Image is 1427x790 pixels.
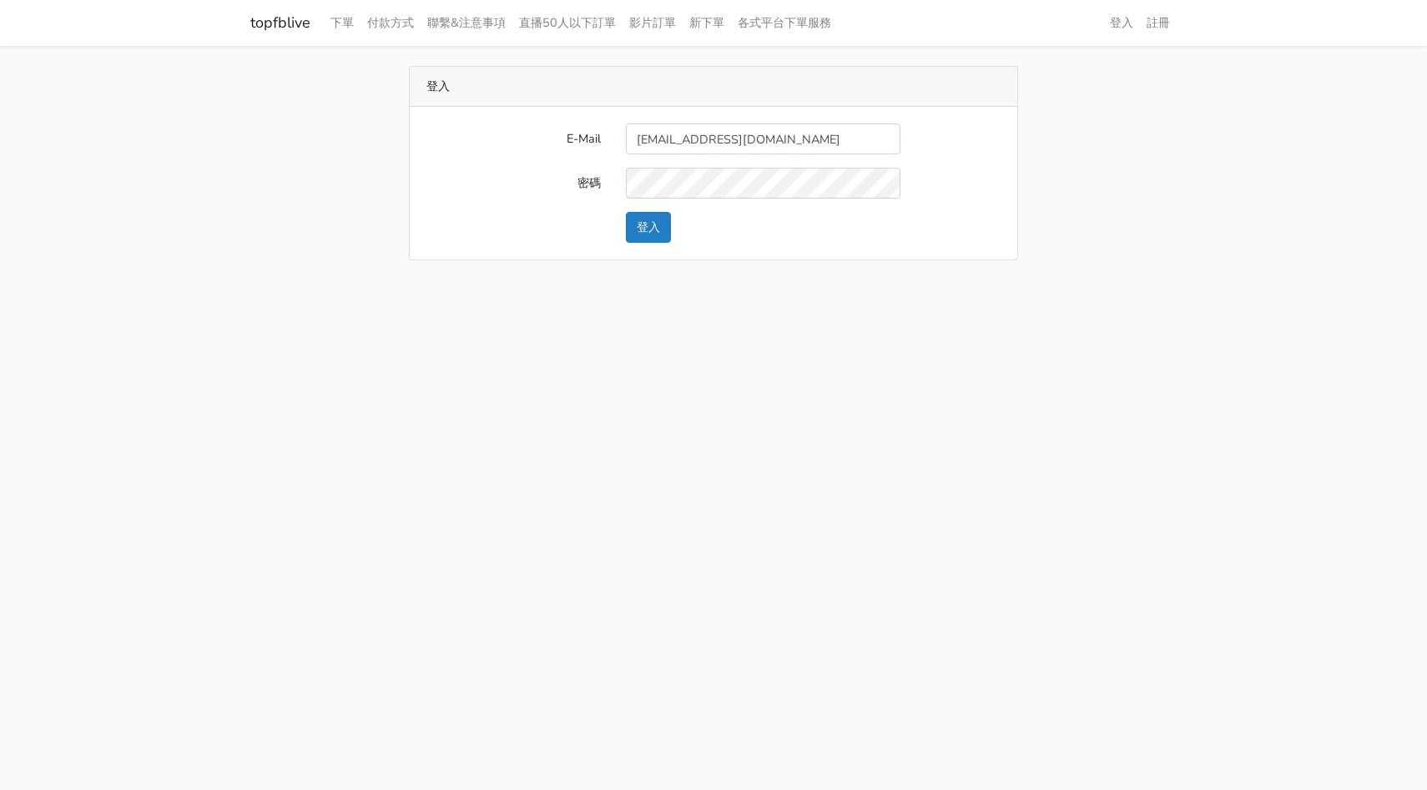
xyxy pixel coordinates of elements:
div: 登入 [410,67,1017,107]
label: E-Mail [414,123,613,154]
a: 新下單 [683,7,731,39]
button: 登入 [626,212,671,243]
a: 註冊 [1140,7,1177,39]
a: 聯繫&注意事項 [421,7,512,39]
label: 密碼 [414,168,613,199]
a: 直播50人以下訂單 [512,7,623,39]
a: 付款方式 [361,7,421,39]
a: topfblive [250,7,310,39]
a: 登入 [1103,7,1140,39]
a: 下單 [324,7,361,39]
a: 各式平台下單服務 [731,7,838,39]
a: 影片訂單 [623,7,683,39]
